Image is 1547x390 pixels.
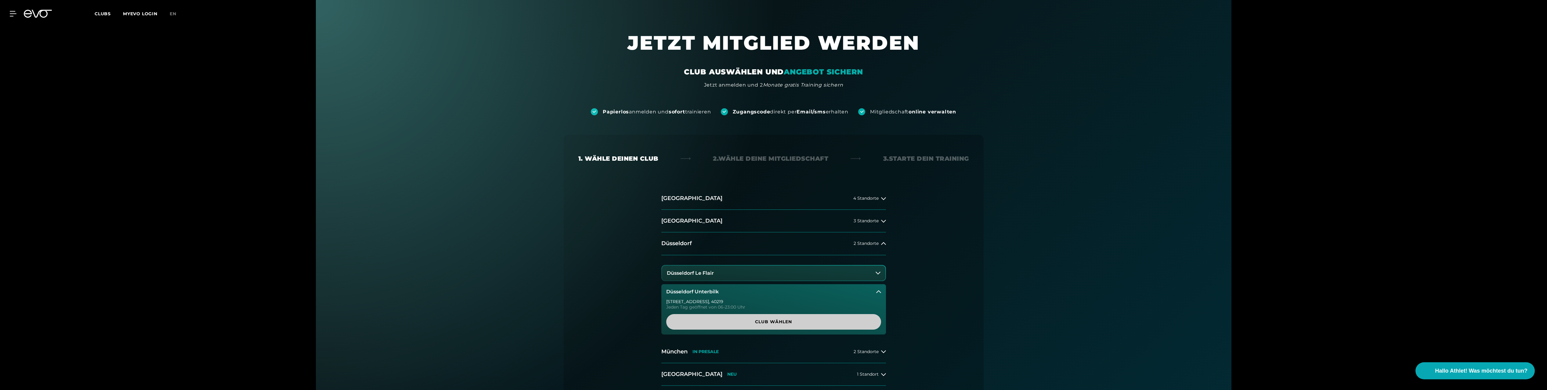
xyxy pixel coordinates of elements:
[170,11,176,16] span: en
[713,154,828,163] div: 2. Wähle deine Mitgliedschaft
[857,372,879,377] span: 1 Standort
[666,314,881,330] a: Club wählen
[661,187,886,210] button: [GEOGRAPHIC_DATA]4 Standorte
[854,219,879,223] span: 3 Standorte
[661,240,692,247] h2: Düsseldorf
[667,270,714,276] h3: Düsseldorf Le Flair
[854,349,879,354] span: 2 Standorte
[684,67,863,77] div: CLUB AUSWÄHLEN UND
[1415,362,1535,379] button: Hallo Athlet! Was möchtest du tun?
[661,284,886,299] button: Düsseldorf Unterbilk
[661,348,688,356] h2: München
[662,266,885,281] button: Düsseldorf Le Flair
[854,241,879,246] span: 2 Standorte
[661,363,886,386] button: [GEOGRAPHIC_DATA]NEU1 Standort
[661,232,886,255] button: Düsseldorf2 Standorte
[733,109,848,115] div: direkt per erhalten
[870,109,956,115] div: Mitgliedschaft
[733,109,770,115] strong: Zugangscode
[704,81,843,89] div: Jetzt anmelden und 2
[578,154,658,163] div: 1. Wähle deinen Club
[666,289,719,295] h3: Düsseldorf Unterbilk
[603,109,629,115] strong: Papierlos
[603,109,711,115] div: anmelden und trainieren
[681,319,866,325] span: Club wählen
[669,109,685,115] strong: sofort
[784,67,863,76] em: ANGEBOT SICHERN
[909,109,956,115] strong: online verwalten
[661,210,886,232] button: [GEOGRAPHIC_DATA]3 Standorte
[661,217,722,225] h2: [GEOGRAPHIC_DATA]
[692,349,719,354] p: IN PRESALE
[1435,367,1527,375] span: Hallo Athlet! Was möchtest du tun?
[170,10,184,17] a: en
[661,341,886,363] button: MünchenIN PRESALE2 Standorte
[763,82,843,88] em: Monate gratis Training sichern
[666,305,881,309] div: Jeden Tag geöffnet von 06-23:00 Uhr
[591,30,957,67] h1: JETZT MITGLIED WERDEN
[95,11,111,16] span: Clubs
[661,195,722,202] h2: [GEOGRAPHIC_DATA]
[123,11,157,16] a: MYEVO LOGIN
[95,11,123,16] a: Clubs
[666,299,881,304] div: [STREET_ADDRESS] , 40219
[661,370,722,378] h2: [GEOGRAPHIC_DATA]
[797,109,826,115] strong: Email/sms
[883,154,969,163] div: 3. Starte dein Training
[853,196,879,201] span: 4 Standorte
[727,372,737,377] p: NEU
